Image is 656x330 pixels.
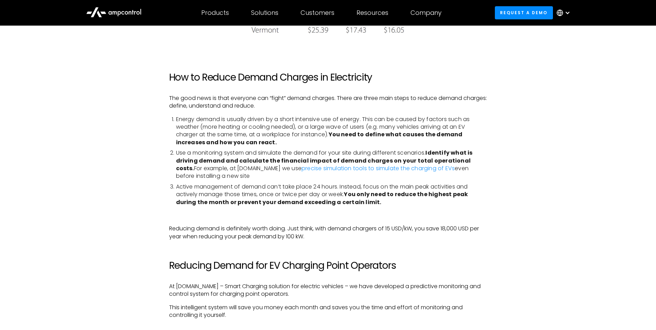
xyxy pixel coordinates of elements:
[251,9,278,17] div: Solutions
[302,164,455,172] a: precise simulation tools to simulate the charging of EVs
[176,149,473,172] strong: Identify what is driving demand and calculate the financial impact of demand charges on your tota...
[201,9,229,17] div: Products
[176,130,463,146] strong: You need to define what causes the demand increases and how you can react.
[176,183,487,206] li: Active management of demand can’t take place 24 hours. Instead, focus on the main peak activities...
[410,9,442,17] div: Company
[495,6,553,19] a: Request a demo
[169,94,487,110] p: The good news is that everyone can “fight” demand charges. There are three main steps to reduce d...
[169,72,487,83] h2: How to Reduce Demand Charges in Electricity
[357,9,388,17] div: Resources
[169,304,487,319] p: This intelligent system will save you money each month and saves you the time and effort of monit...
[169,225,487,240] p: Reducing demand is definitely worth doing. Just think, with demand chargers of 15 USD/kW, you sav...
[169,260,487,272] h2: Reducing Demand for EV Charging Point Operators
[169,212,487,219] p: ‍
[176,116,487,147] li: Energy demand is usually driven by a short intensive use of energy. This can be caused by factors...
[301,9,334,17] div: Customers
[169,283,487,298] p: At [DOMAIN_NAME] – Smart Charging solution for electric vehicles – we have developed a predictive...
[176,190,468,206] strong: You only need to reduce the highest peak during the month or prevent your demand exceeding a cert...
[176,149,487,180] li: Use a monitoring system and simulate the demand for your site during different scenarios. For exa...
